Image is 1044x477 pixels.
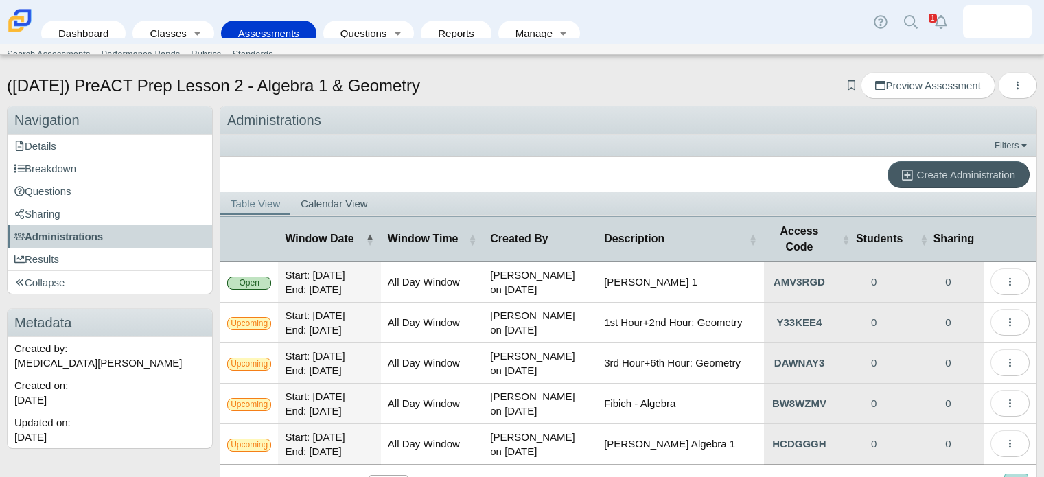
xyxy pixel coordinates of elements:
span: Breakdown [14,163,76,174]
span: Window Time [388,231,465,246]
td: Start: [DATE] End: [DATE] [278,424,380,465]
a: Performance Bands [95,44,185,65]
button: More options [990,268,1030,295]
span: Students : Activate to sort [842,233,850,246]
td: [PERSON_NAME] 1 [597,262,763,303]
span: Administrations [14,231,103,242]
td: [PERSON_NAME] on [DATE] [483,384,597,424]
td: Start: [DATE] End: [DATE] [278,303,380,343]
button: More options [998,72,1037,99]
td: All Day Window [381,343,483,384]
a: View Participants [835,424,913,464]
a: Manage [505,21,554,46]
img: Carmen School of Science & Technology [5,6,34,35]
a: Toggle expanded [388,21,407,46]
a: Administrations [8,225,212,248]
h1: ([DATE]) PreACT Prep Lesson 2 - Algebra 1 & Geometry [7,74,420,97]
a: Results [8,248,212,270]
a: Collapse [8,271,212,294]
span: Description [604,231,745,246]
span: Details [14,140,56,152]
span: Create Administration [917,169,1015,181]
td: [PERSON_NAME] on [DATE] [483,303,597,343]
div: Created on: [8,374,212,411]
div: Upcoming [227,398,271,411]
td: 1st Hour+2nd Hour: Geometry [597,303,763,343]
a: Toggle expanded [188,21,207,46]
div: Created by: [MEDICAL_DATA][PERSON_NAME] [8,337,212,374]
a: Click to Expand [764,384,835,423]
a: Alerts [926,7,956,37]
td: All Day Window [381,424,483,465]
a: Click to Expand [764,424,835,464]
a: Standards [227,44,278,65]
a: Details [8,135,212,157]
span: Sharing [931,231,977,246]
span: Preview Assessment [875,80,980,91]
div: Upcoming [227,439,271,452]
td: [PERSON_NAME] on [DATE] [483,424,597,465]
a: Rubrics [185,44,227,65]
button: More options [990,390,1030,417]
a: Manage Sharing [913,262,984,302]
time: Sep 11, 2025 at 11:47 AM [14,431,47,443]
span: Created By [490,231,590,246]
a: Manage Sharing [913,384,984,423]
a: Manage Sharing [913,303,984,342]
button: More options [990,349,1030,376]
td: [PERSON_NAME] on [DATE] [483,343,597,384]
span: Collapse [14,277,65,288]
td: [PERSON_NAME] Algebra 1 [597,424,763,465]
a: View Participants [835,384,913,423]
h3: Metadata [8,309,212,337]
span: Students [852,231,906,246]
span: Description : Activate to sort [749,233,757,246]
span: Window Date : Activate to invert sorting [366,233,374,246]
a: Questions [330,21,388,46]
a: Table View [220,192,290,215]
span: Navigation [14,113,80,128]
a: Dashboard [48,21,119,46]
td: Fibich - Algebra [597,384,763,424]
span: Access Code [771,224,828,255]
a: Toggle expanded [554,21,573,46]
time: Sep 11, 2025 at 11:47 AM [14,394,47,406]
div: Updated on: [8,411,212,448]
button: More options [990,309,1030,336]
td: Start: [DATE] End: [DATE] [278,384,380,424]
a: Preview Assessment [861,72,995,99]
span: Window Date [285,231,362,246]
a: Reports [428,21,485,46]
a: Filters [991,139,1033,152]
td: All Day Window [381,384,483,424]
td: [PERSON_NAME] on [DATE] [483,262,597,303]
span: Sharing [14,208,60,220]
a: Carmen School of Science & Technology [5,25,34,37]
td: All Day Window [381,262,483,303]
a: Sharing [8,202,212,225]
a: Assessments [228,21,310,46]
div: Upcoming [227,317,271,330]
a: Manage Sharing [913,424,984,464]
a: Click to Expand [764,303,835,342]
a: Search Assessments [1,44,95,65]
a: Manage Sharing [913,343,984,383]
a: Click to Expand [764,262,835,302]
a: julian.charles.EC6qK6 [963,5,1032,38]
td: Start: [DATE] End: [DATE] [278,262,380,303]
a: View Participants [835,262,913,302]
span: Window Time : Activate to sort [468,233,476,246]
a: Breakdown [8,157,212,180]
a: Classes [139,21,187,46]
a: View Participants [835,303,913,342]
div: Open [227,277,271,290]
div: Upcoming [227,358,271,371]
a: Add bookmark [845,80,858,91]
a: Create Administration [888,161,1030,188]
td: All Day Window [381,303,483,343]
span: Questions [14,185,71,197]
td: 3rd Hour+6th Hour: Geometry [597,343,763,384]
a: Click to Expand [764,343,835,383]
a: Questions [8,180,212,202]
div: Administrations [220,106,1036,135]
